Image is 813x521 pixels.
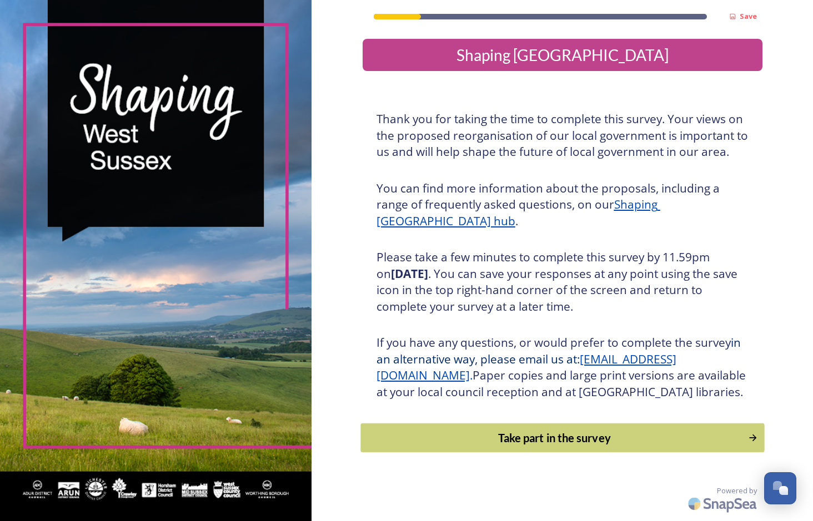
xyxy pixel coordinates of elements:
[717,485,757,496] span: Powered by
[360,423,764,453] button: Continue
[367,429,742,446] div: Take part in the survey
[377,335,744,367] span: in an alternative way, please email us at:
[377,180,749,230] h3: You can find more information about the proposals, including a range of frequently asked question...
[740,11,757,21] strong: Save
[377,351,676,383] a: [EMAIL_ADDRESS][DOMAIN_NAME]
[377,196,660,229] a: Shaping [GEOGRAPHIC_DATA] hub
[685,490,762,517] img: SnapSea Logo
[377,249,749,315] h3: Please take a few minutes to complete this survey by 11.59pm on . You can save your responses at ...
[391,266,428,281] strong: [DATE]
[764,472,796,504] button: Open Chat
[377,111,749,160] h3: Thank you for taking the time to complete this survey. Your views on the proposed reorganisation ...
[377,335,749,400] h3: If you have any questions, or would prefer to complete the survey Paper copies and large print ve...
[367,43,758,67] div: Shaping [GEOGRAPHIC_DATA]
[470,367,473,383] span: .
